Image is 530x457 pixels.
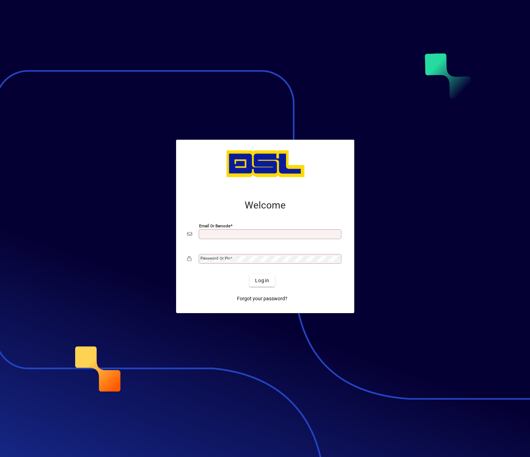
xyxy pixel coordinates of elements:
[200,256,230,261] mat-label: Password or Pin
[234,292,290,305] a: Forgot your password?
[199,223,230,228] mat-label: Email or Barcode
[255,277,269,284] span: Login
[250,274,275,287] button: Login
[187,199,343,211] h2: Welcome
[237,295,287,302] span: Forgot your password?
